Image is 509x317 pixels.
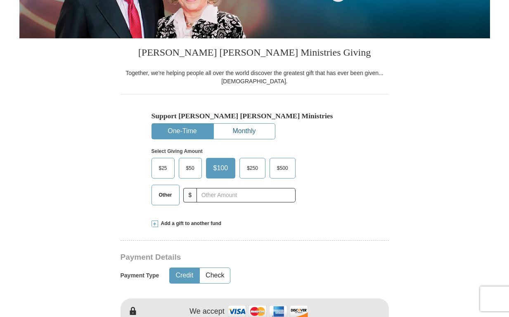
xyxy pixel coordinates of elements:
[196,188,295,202] input: Other Amount
[183,188,197,202] span: $
[200,268,230,283] button: Check
[273,162,292,174] span: $500
[214,124,275,139] button: Monthly
[155,189,176,201] span: Other
[121,38,389,69] h3: [PERSON_NAME] [PERSON_NAME] Ministries Giving
[158,220,222,227] span: Add a gift to another fund
[152,112,358,120] h5: Support [PERSON_NAME] [PERSON_NAME] Ministries
[189,307,225,316] h4: We accept
[152,124,213,139] button: One-Time
[209,162,232,174] span: $100
[170,268,199,283] button: Credit
[121,253,331,262] h3: Payment Details
[152,148,203,154] strong: Select Giving Amount
[121,272,159,279] h5: Payment Type
[182,162,199,174] span: $50
[155,162,171,174] span: $25
[121,69,389,85] div: Together, we're helping people all over the world discover the greatest gift that has ever been g...
[243,162,262,174] span: $250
